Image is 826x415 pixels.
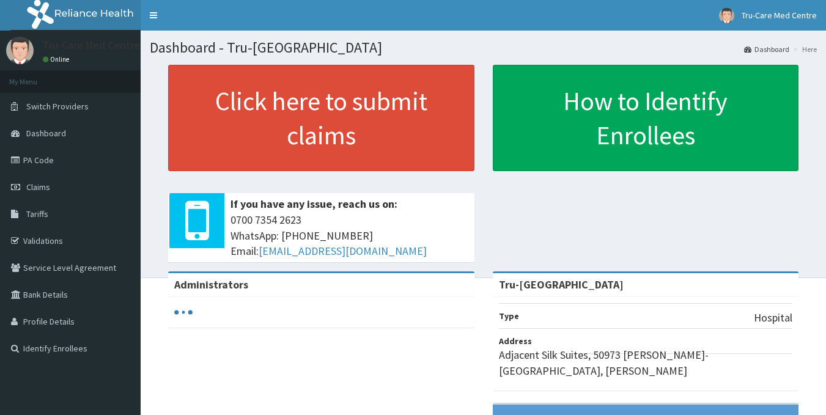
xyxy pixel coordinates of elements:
svg: audio-loading [174,303,193,321]
a: Dashboard [744,44,789,54]
a: Online [43,55,72,64]
p: Tru-Care Med Centre [43,40,141,51]
span: Dashboard [26,128,66,139]
span: Tariffs [26,208,48,219]
p: Hospital [754,310,792,326]
a: How to Identify Enrollees [493,65,799,171]
img: User Image [719,8,734,23]
b: Address [499,336,532,347]
b: Type [499,310,519,321]
b: If you have any issue, reach us on: [230,197,397,211]
strong: Tru-[GEOGRAPHIC_DATA] [499,277,624,292]
span: 0700 7354 2623 WhatsApp: [PHONE_NUMBER] Email: [230,212,468,259]
li: Here [791,44,817,54]
span: Switch Providers [26,101,89,112]
h1: Dashboard - Tru-[GEOGRAPHIC_DATA] [150,40,817,56]
b: Administrators [174,277,248,292]
a: Click here to submit claims [168,65,474,171]
a: [EMAIL_ADDRESS][DOMAIN_NAME] [259,244,427,258]
span: Claims [26,182,50,193]
img: User Image [6,37,34,64]
span: Tru-Care Med Centre [742,10,817,21]
p: Adjacent Silk Suites, 50973 [PERSON_NAME]-[GEOGRAPHIC_DATA], [PERSON_NAME] [499,347,793,378]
